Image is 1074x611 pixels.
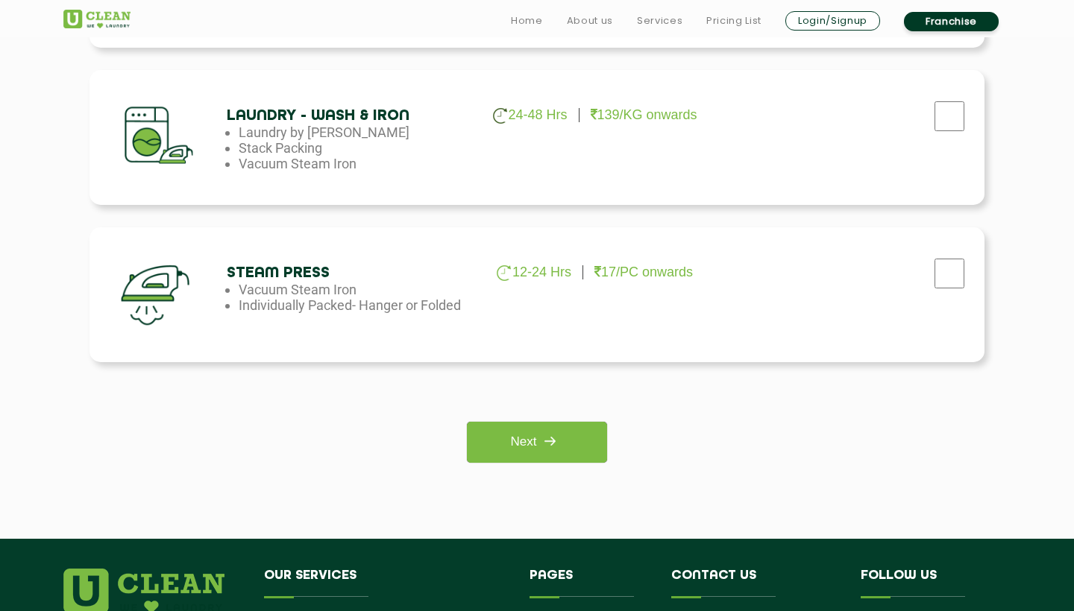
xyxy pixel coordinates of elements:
[671,569,838,597] h4: Contact us
[493,107,568,124] p: 24-48 Hrs
[63,10,131,28] img: UClean Laundry and Dry Cleaning
[239,297,480,313] li: Individually Packed- Hanger or Folded
[861,569,992,597] h4: Follow us
[785,11,880,31] a: Login/Signup
[467,422,606,463] a: Next
[239,156,480,171] li: Vacuum Steam Iron
[594,265,693,280] p: 17/PC onwards
[530,569,650,597] h4: Pages
[706,12,761,30] a: Pricing List
[239,140,480,156] li: Stack Packing
[497,265,511,281] img: clock_g.png
[264,569,507,597] h4: Our Services
[239,282,480,297] li: Vacuum Steam Iron
[239,124,480,140] li: Laundry by [PERSON_NAME]
[567,12,613,30] a: About us
[536,428,563,455] img: right_icon.png
[511,12,543,30] a: Home
[227,107,468,124] h4: Laundry - Wash & Iron
[637,12,682,30] a: Services
[227,265,468,282] h4: Steam Press
[591,107,697,123] p: 139/KG onwards
[497,265,571,281] p: 12-24 Hrs
[493,108,507,124] img: clock_g.png
[904,12,999,31] a: Franchise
